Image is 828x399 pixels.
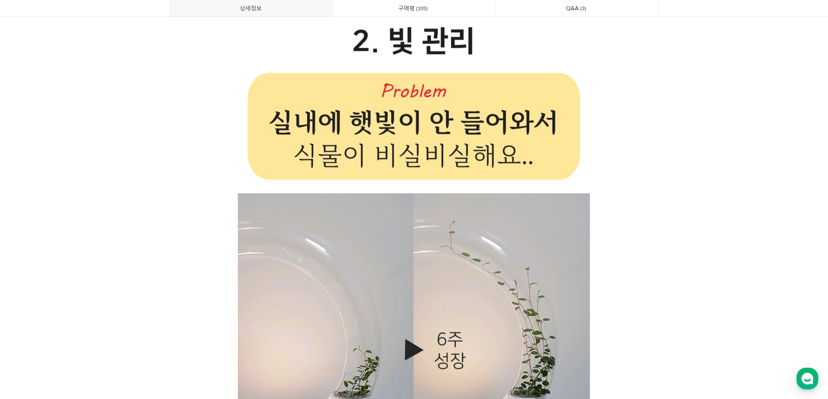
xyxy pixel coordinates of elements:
[2,248,52,267] a: 홈
[121,259,130,266] span: 설정
[101,248,150,267] a: 설정
[25,259,29,266] span: 홈
[579,4,588,13] span: 3
[415,4,429,13] span: 105
[72,260,81,266] span: 대화
[52,248,101,267] a: 대화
